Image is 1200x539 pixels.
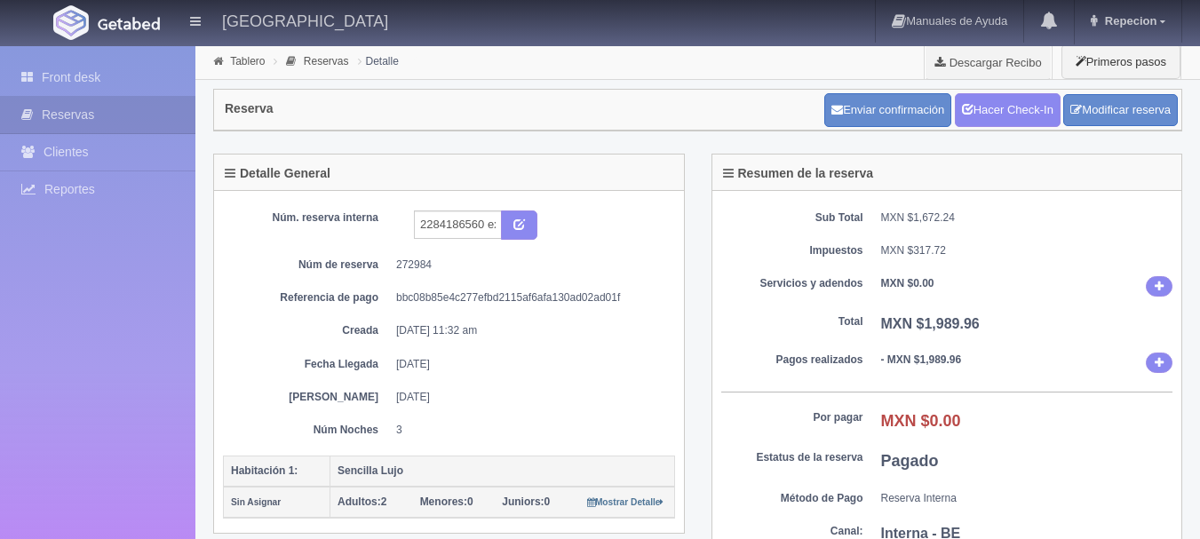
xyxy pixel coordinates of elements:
[98,17,160,30] img: Getabed
[338,495,381,508] strong: Adultos:
[1063,94,1178,127] a: Modificar reserva
[721,410,863,425] dt: Por pagar
[721,524,863,539] dt: Canal:
[721,491,863,506] dt: Método de Pago
[881,210,1173,226] dd: MXN $1,672.24
[396,390,662,405] dd: [DATE]
[721,243,863,258] dt: Impuestos
[955,93,1061,127] a: Hacer Check-In
[925,44,1052,80] a: Descargar Recibo
[420,495,473,508] span: 0
[721,353,863,368] dt: Pagos realizados
[236,357,378,372] dt: Fecha Llegada
[1061,44,1180,79] button: Primeros pasos
[236,390,378,405] dt: [PERSON_NAME]
[236,423,378,438] dt: Núm Noches
[396,357,662,372] dd: [DATE]
[396,423,662,438] dd: 3
[236,258,378,273] dt: Núm de reserva
[1101,14,1157,28] span: Repecion
[231,497,281,507] small: Sin Asignar
[236,323,378,338] dt: Creada
[721,276,863,291] dt: Servicios y adendos
[396,258,662,273] dd: 272984
[225,167,330,180] h4: Detalle General
[723,167,874,180] h4: Resumen de la reserva
[225,102,274,115] h4: Reserva
[338,495,386,508] span: 2
[53,5,89,40] img: Getabed
[721,314,863,329] dt: Total
[502,495,550,508] span: 0
[721,450,863,465] dt: Estatus de la reserva
[354,52,403,69] li: Detalle
[231,464,298,477] b: Habitación 1:
[230,55,265,67] a: Tablero
[881,277,934,289] b: MXN $0.00
[587,495,664,508] a: Mostrar Detalle
[881,452,939,470] b: Pagado
[396,323,662,338] dd: [DATE] 11:32 am
[881,491,1173,506] dd: Reserva Interna
[881,353,962,366] b: - MXN $1,989.96
[396,290,662,305] dd: bbc08b85e4c277efbd2115af6afa130ad02ad01f
[236,290,378,305] dt: Referencia de pago
[502,495,544,508] strong: Juniors:
[304,55,349,67] a: Reservas
[824,93,951,127] button: Enviar confirmación
[420,495,467,508] strong: Menores:
[587,497,664,507] small: Mostrar Detalle
[881,243,1173,258] dd: MXN $317.72
[721,210,863,226] dt: Sub Total
[236,210,378,226] dt: Núm. reserva interna
[881,412,961,430] b: MXN $0.00
[881,316,980,331] b: MXN $1,989.96
[222,9,388,31] h4: [GEOGRAPHIC_DATA]
[330,456,675,487] th: Sencilla Lujo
